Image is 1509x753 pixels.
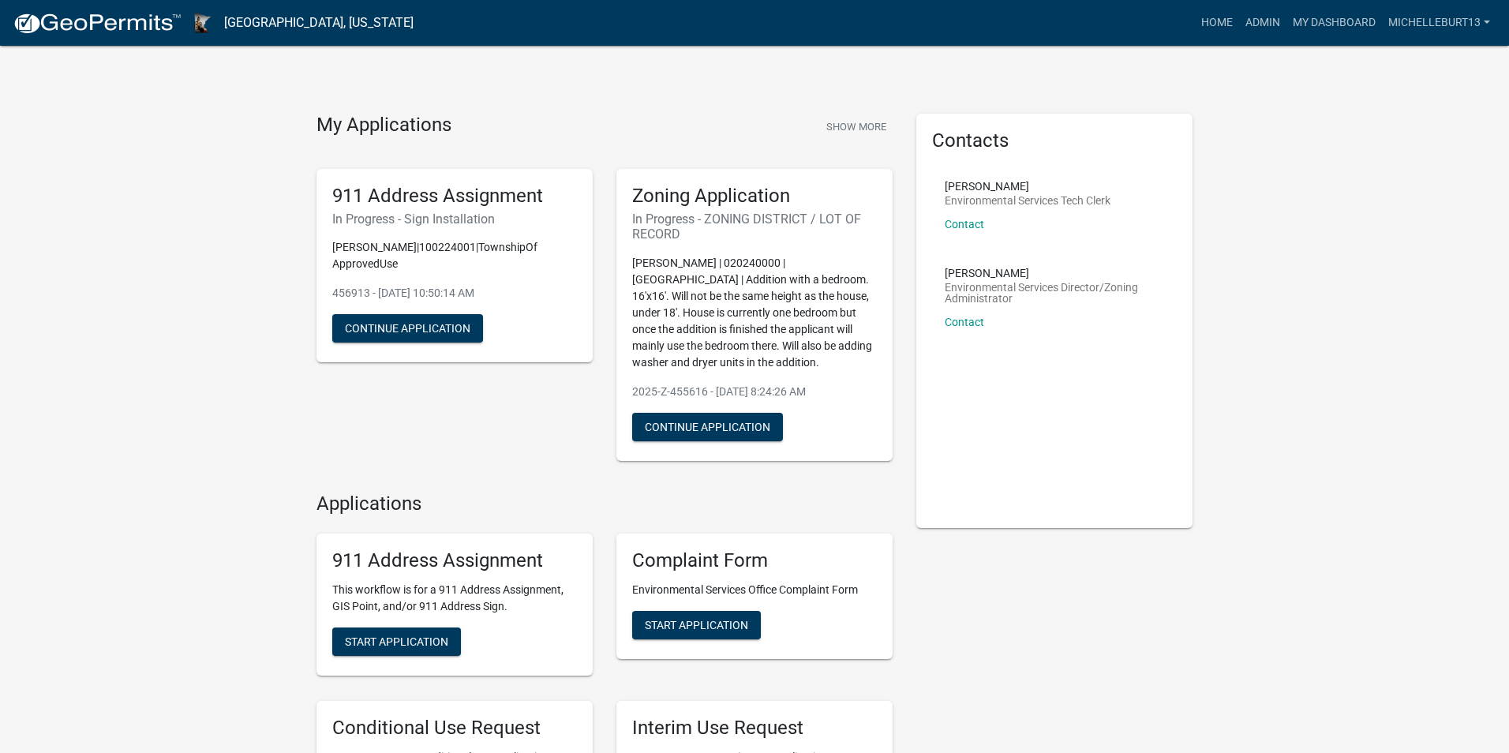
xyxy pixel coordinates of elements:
[632,549,877,572] h5: Complaint Form
[1382,8,1496,38] a: michelleburt13
[632,212,877,242] h6: In Progress - ZONING DISTRICT / LOT OF RECORD
[224,9,414,36] a: [GEOGRAPHIC_DATA], [US_STATE]
[332,285,577,302] p: 456913 - [DATE] 10:50:14 AM
[632,413,783,441] button: Continue Application
[1286,8,1382,38] a: My Dashboard
[1195,8,1239,38] a: Home
[645,619,748,631] span: Start Application
[316,114,451,137] h4: My Applications
[345,635,448,648] span: Start Application
[332,549,577,572] h5: 911 Address Assignment
[632,185,877,208] h5: Zoning Application
[945,195,1110,206] p: Environmental Services Tech Clerk
[332,627,461,656] button: Start Application
[332,582,577,615] p: This workflow is for a 911 Address Assignment, GIS Point, and/or 911 Address Sign.
[945,218,984,230] a: Contact
[194,12,212,33] img: Houston County, Minnesota
[945,316,984,328] a: Contact
[945,268,1164,279] p: [PERSON_NAME]
[632,255,877,371] p: [PERSON_NAME] | 020240000 | [GEOGRAPHIC_DATA] | Addition with a bedroom. 16'x16'. Will not be the...
[332,185,577,208] h5: 911 Address Assignment
[332,212,577,227] h6: In Progress - Sign Installation
[332,717,577,740] h5: Conditional Use Request
[332,314,483,343] button: Continue Application
[945,181,1110,192] p: [PERSON_NAME]
[1239,8,1286,38] a: Admin
[316,493,893,515] h4: Applications
[632,582,877,598] p: Environmental Services Office Complaint Form
[332,239,577,272] p: [PERSON_NAME]|100224001|TownshipOf ApprovedUse
[945,282,1164,304] p: Environmental Services Director/Zoning Administrator
[632,611,761,639] button: Start Application
[820,114,893,140] button: Show More
[632,717,877,740] h5: Interim Use Request
[632,384,877,400] p: 2025-Z-455616 - [DATE] 8:24:26 AM
[932,129,1177,152] h5: Contacts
